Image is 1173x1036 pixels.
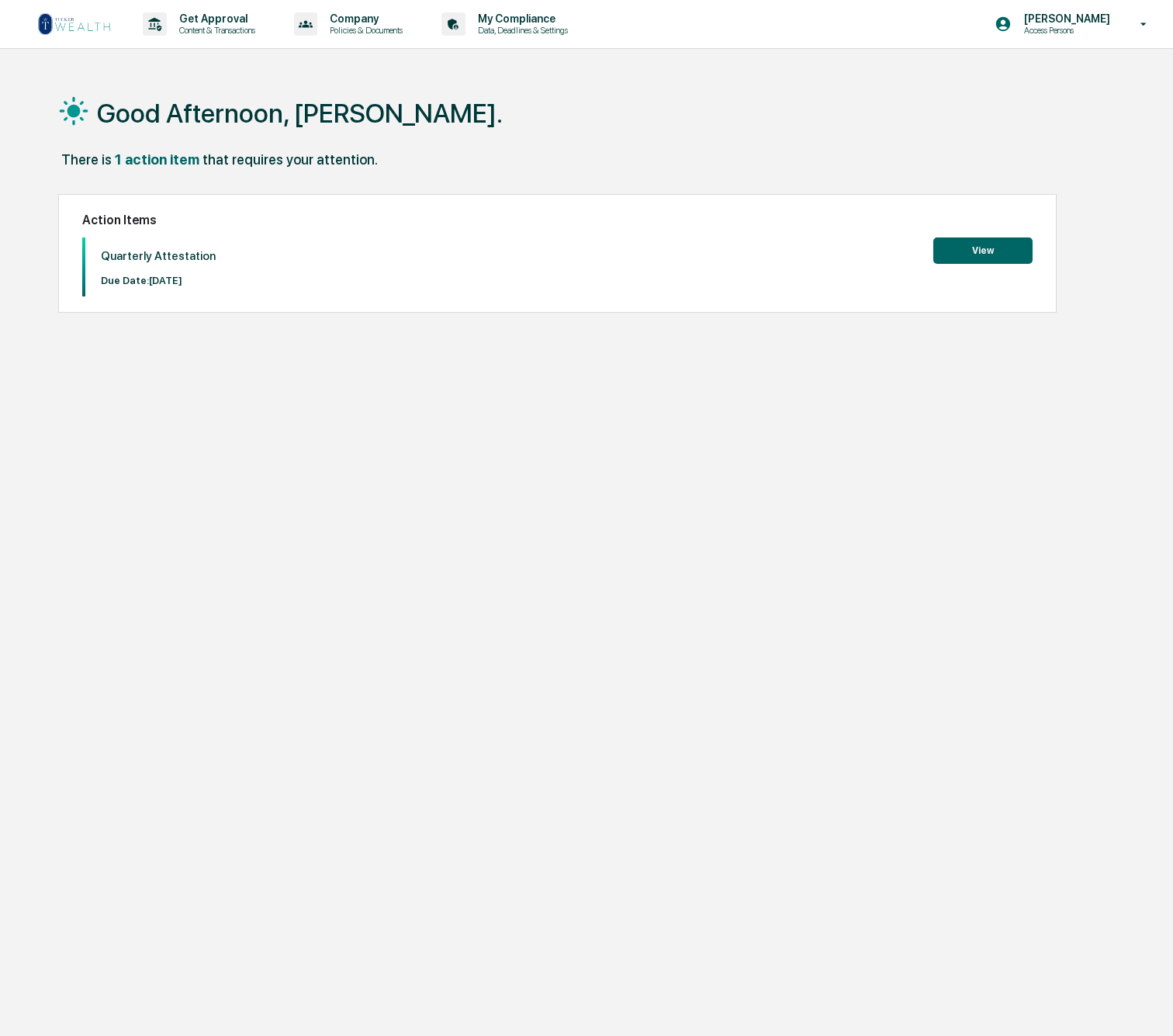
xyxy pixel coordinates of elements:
[97,98,503,129] h1: Good Afternoon, [PERSON_NAME].
[465,12,576,25] p: My Compliance
[37,12,112,36] img: logo
[61,151,112,168] div: There is
[167,25,263,36] p: Content & Transactions
[167,12,263,25] p: Get Approval
[317,12,410,25] p: Company
[317,25,410,36] p: Policies & Documents
[933,237,1033,264] button: View
[101,275,216,286] p: Due Date: [DATE]
[1012,25,1118,36] p: Access Persons
[115,151,199,168] div: 1 action item
[101,249,216,263] p: Quarterly Attestation
[465,25,576,36] p: Data, Deadlines & Settings
[1012,12,1118,25] p: [PERSON_NAME]
[82,213,1033,227] h2: Action Items
[933,242,1033,257] a: View
[202,151,378,168] div: that requires your attention.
